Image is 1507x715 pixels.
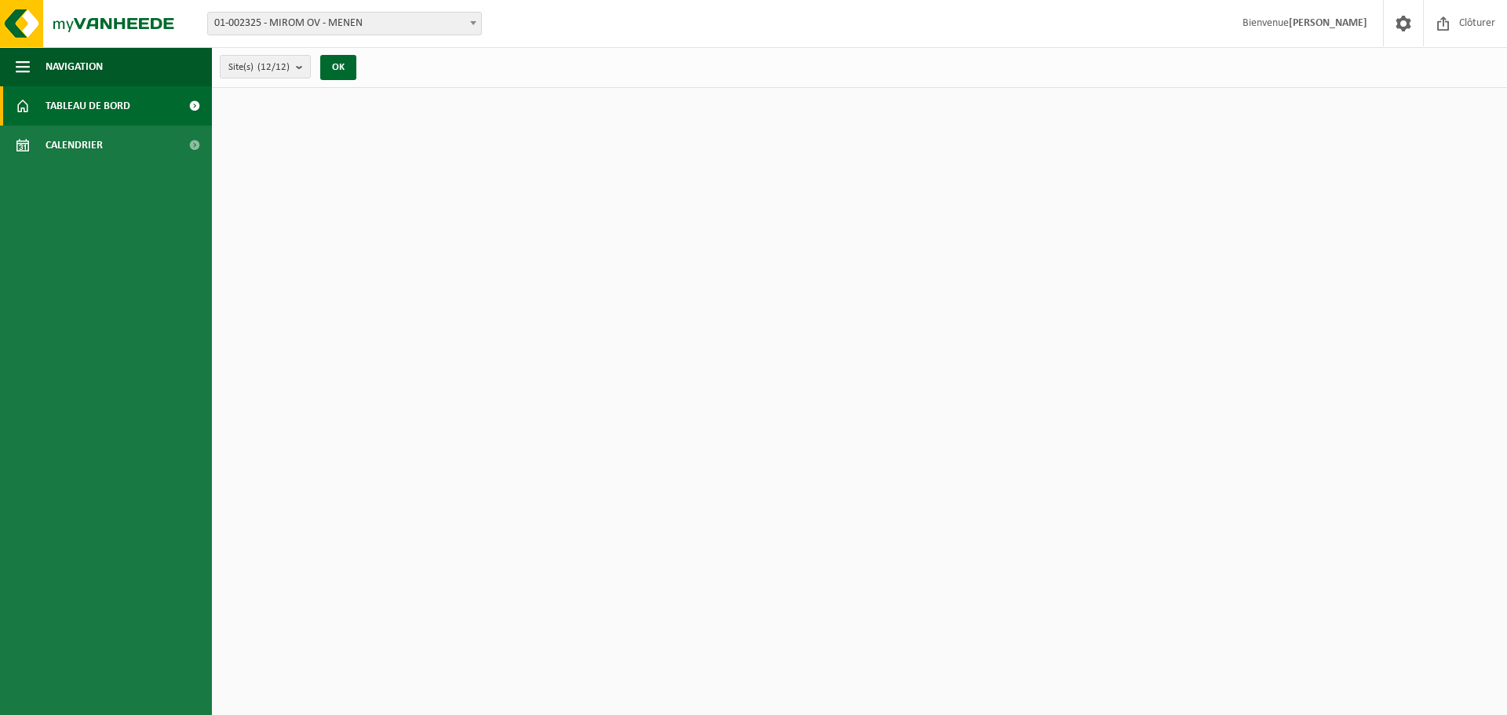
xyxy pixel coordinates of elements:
span: Tableau de bord [46,86,130,126]
span: Site(s) [228,56,290,79]
strong: [PERSON_NAME] [1289,17,1367,29]
button: OK [320,55,356,80]
button: Site(s)(12/12) [220,55,311,78]
count: (12/12) [257,62,290,72]
span: 01-002325 - MIROM OV - MENEN [208,13,481,35]
span: 01-002325 - MIROM OV - MENEN [207,12,482,35]
span: Calendrier [46,126,103,165]
span: Navigation [46,47,103,86]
